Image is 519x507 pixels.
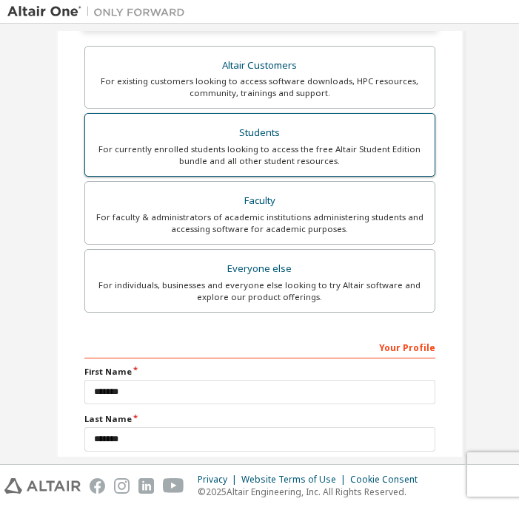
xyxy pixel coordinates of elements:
img: altair_logo.svg [4,478,81,494]
img: youtube.svg [163,478,184,494]
img: instagram.svg [114,478,130,494]
label: Last Name [84,413,435,425]
img: Altair One [7,4,192,19]
div: Altair Customers [94,55,426,76]
label: First Name [84,366,435,378]
div: Cookie Consent [350,474,426,486]
div: Your Profile [84,335,435,358]
img: facebook.svg [90,478,105,494]
div: Everyone else [94,259,426,279]
div: For existing customers looking to access software downloads, HPC resources, community, trainings ... [94,75,426,99]
div: Students [94,123,426,143]
div: For currently enrolled students looking to access the free Altair Student Edition bundle and all ... [94,143,426,167]
div: For faculty & administrators of academic institutions administering students and accessing softwa... [94,211,426,235]
p: © 2025 Altair Engineering, Inc. All Rights Reserved. [198,486,426,498]
div: Privacy [198,474,241,486]
div: For individuals, businesses and everyone else looking to try Altair software and explore our prod... [94,279,426,303]
div: Website Terms of Use [241,474,350,486]
div: Faculty [94,191,426,211]
img: linkedin.svg [138,478,154,494]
